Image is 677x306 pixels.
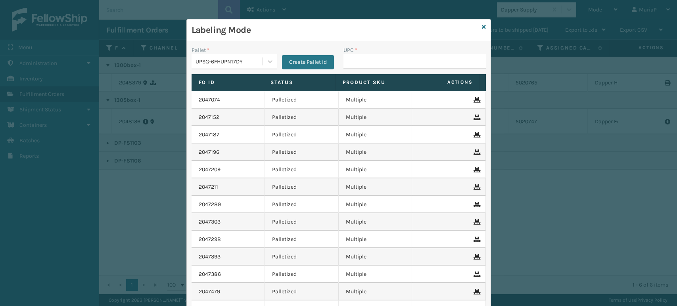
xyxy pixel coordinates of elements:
[339,248,412,266] td: Multiple
[265,143,339,161] td: Palletized
[474,202,478,207] i: Remove From Pallet
[339,283,412,300] td: Multiple
[199,235,221,243] a: 2047298
[339,161,412,178] td: Multiple
[199,131,219,139] a: 2047187
[474,219,478,225] i: Remove From Pallet
[474,184,478,190] i: Remove From Pallet
[474,237,478,242] i: Remove From Pallet
[265,126,339,143] td: Palletized
[474,254,478,260] i: Remove From Pallet
[199,270,221,278] a: 2047386
[199,166,221,174] a: 2047209
[339,213,412,231] td: Multiple
[196,57,263,66] div: UPSG-6FHUPN17DY
[339,143,412,161] td: Multiple
[265,213,339,231] td: Palletized
[265,231,339,248] td: Palletized
[474,132,478,138] i: Remove From Pallet
[282,55,334,69] button: Create Pallet Id
[339,91,412,109] td: Multiple
[265,91,339,109] td: Palletized
[339,266,412,283] td: Multiple
[343,79,400,86] label: Product SKU
[339,196,412,213] td: Multiple
[474,289,478,295] i: Remove From Pallet
[343,46,357,54] label: UPC
[199,113,219,121] a: 2047152
[339,109,412,126] td: Multiple
[199,148,219,156] a: 2047196
[474,115,478,120] i: Remove From Pallet
[339,126,412,143] td: Multiple
[474,167,478,172] i: Remove From Pallet
[410,76,478,89] span: Actions
[265,248,339,266] td: Palletized
[474,97,478,103] i: Remove From Pallet
[474,272,478,277] i: Remove From Pallet
[199,79,256,86] label: Fo Id
[199,253,221,261] a: 2047393
[192,24,479,36] h3: Labeling Mode
[265,266,339,283] td: Palletized
[339,178,412,196] td: Multiple
[199,183,218,191] a: 2047211
[192,46,209,54] label: Pallet
[199,201,221,208] a: 2047289
[265,283,339,300] td: Palletized
[199,288,220,296] a: 2047479
[265,196,339,213] td: Palletized
[270,79,328,86] label: Status
[265,178,339,196] td: Palletized
[474,149,478,155] i: Remove From Pallet
[199,96,220,104] a: 2047074
[265,161,339,178] td: Palletized
[199,218,221,226] a: 2047303
[265,109,339,126] td: Palletized
[339,231,412,248] td: Multiple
